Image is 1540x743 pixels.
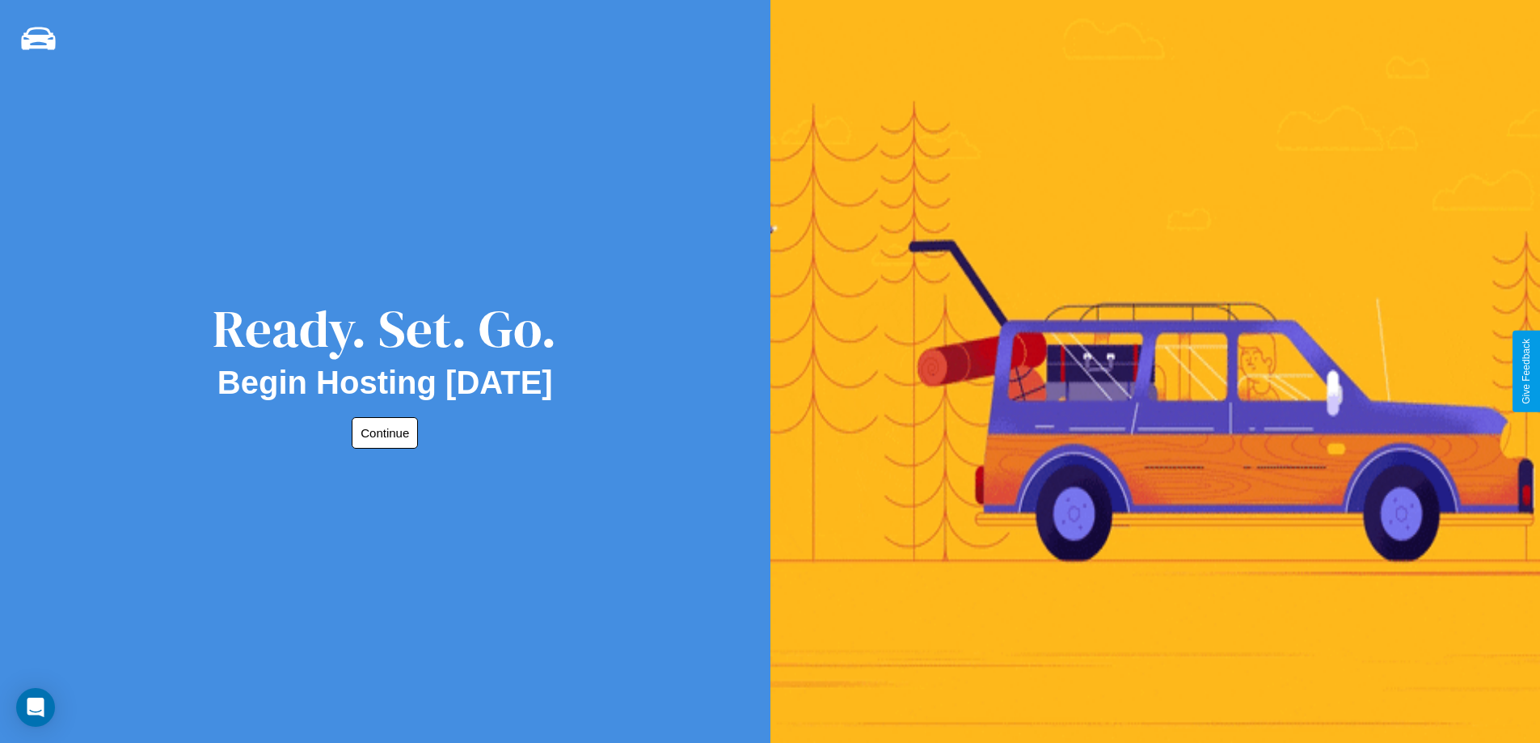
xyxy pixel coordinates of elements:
[16,688,55,727] div: Open Intercom Messenger
[213,293,557,365] div: Ready. Set. Go.
[1521,339,1532,404] div: Give Feedback
[352,417,418,449] button: Continue
[217,365,553,401] h2: Begin Hosting [DATE]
